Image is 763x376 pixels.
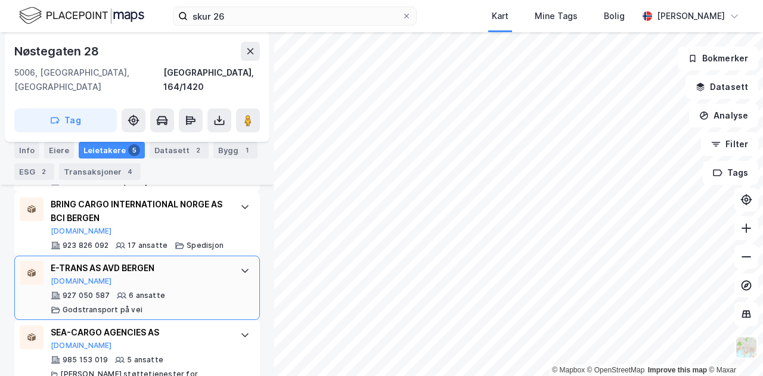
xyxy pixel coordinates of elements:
button: Tag [14,108,117,132]
div: [PERSON_NAME] [657,9,725,23]
div: 927 050 587 [63,291,110,300]
div: 1 [241,144,253,156]
div: Kontrollprogram for chat [703,319,763,376]
button: [DOMAIN_NAME] [51,341,112,350]
div: Leietakere [79,142,145,159]
a: OpenStreetMap [587,366,645,374]
div: 5 [128,144,140,156]
div: 2 [192,144,204,156]
div: 6 ansatte [129,291,165,300]
div: BRING CARGO INTERNATIONAL NORGE AS BCI BERGEN [51,197,228,226]
button: Analyse [689,104,758,128]
div: Kart [492,9,508,23]
div: Mine Tags [535,9,578,23]
button: [DOMAIN_NAME] [51,276,112,286]
div: E-TRANS AS AVD BERGEN [51,261,228,275]
div: Transaksjoner [59,163,141,180]
button: [DOMAIN_NAME] [51,226,112,236]
div: 985 153 019 [63,355,108,365]
input: Søk på adresse, matrikkel, gårdeiere, leietakere eller personer [188,7,402,25]
button: Filter [701,132,758,156]
div: 4 [124,166,136,178]
a: Mapbox [552,366,585,374]
iframe: Chat Widget [703,319,763,376]
button: Tags [703,161,758,185]
div: [GEOGRAPHIC_DATA], 164/1420 [163,66,260,94]
div: Bygg [213,142,258,159]
div: Datasett [150,142,209,159]
button: Bokmerker [678,46,758,70]
div: Godstransport på vei [63,305,142,315]
div: Spedisjon [187,241,224,250]
div: 2 [38,166,49,178]
div: SEA-CARGO AGENCIES AS [51,325,228,340]
div: Bolig [604,9,625,23]
div: Nøstegaten 28 [14,42,101,61]
a: Improve this map [648,366,707,374]
img: logo.f888ab2527a4732fd821a326f86c7f29.svg [19,5,144,26]
div: 923 826 092 [63,241,108,250]
div: Info [14,142,39,159]
div: ESG [14,163,54,180]
div: 5 ansatte [127,355,163,365]
div: 5006, [GEOGRAPHIC_DATA], [GEOGRAPHIC_DATA] [14,66,163,94]
div: 17 ansatte [128,241,168,250]
button: Datasett [686,75,758,99]
div: Eiere [44,142,74,159]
